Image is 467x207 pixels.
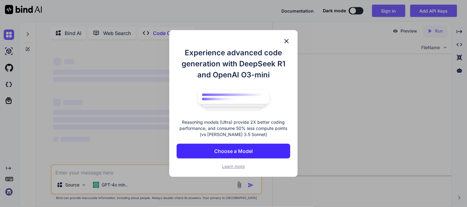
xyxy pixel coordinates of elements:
[283,37,290,45] img: close
[177,47,290,80] h1: Experience advanced code generation with DeepSeek R1 and OpenAI O3-mini
[214,147,253,155] p: Choose a Model
[194,87,274,113] img: bind logo
[177,144,290,158] button: Choose a Model
[177,119,290,138] p: Reasoning models (Ultra) provide 2X better coding performance, and consume 50% less compute point...
[222,164,245,169] span: Learn more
